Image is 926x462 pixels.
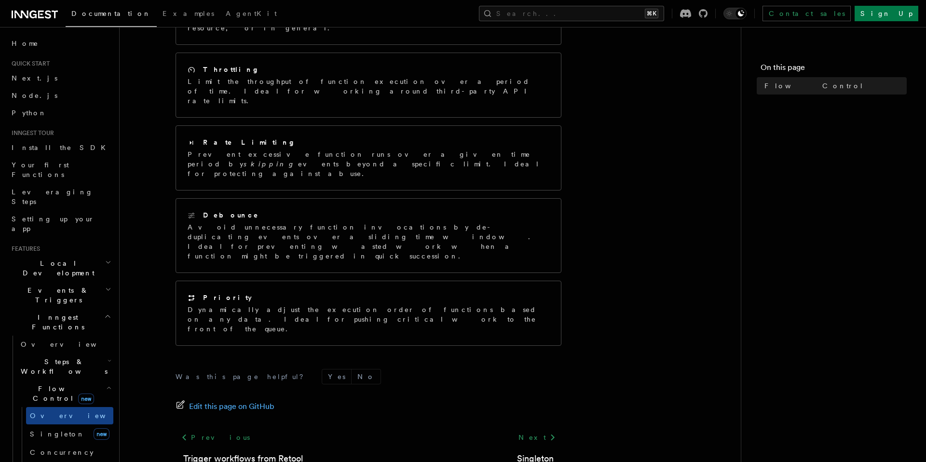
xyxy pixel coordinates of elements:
a: Next [513,429,561,446]
button: No [352,369,381,384]
a: Contact sales [763,6,851,21]
span: AgentKit [226,10,277,17]
span: Setting up your app [12,215,95,232]
a: Overview [26,407,113,424]
span: Edit this page on GitHub [189,400,274,413]
a: Overview [17,336,113,353]
button: Steps & Workflows [17,353,113,380]
button: Events & Triggers [8,282,113,309]
span: Examples [163,10,214,17]
em: skipping [244,160,298,168]
span: Inngest tour [8,129,54,137]
a: Node.js [8,87,113,104]
span: Concurrency [30,448,94,456]
a: PriorityDynamically adjust the execution order of functions based on any data. Ideal for pushing ... [176,281,561,346]
a: Edit this page on GitHub [176,400,274,413]
button: Inngest Functions [8,309,113,336]
a: Documentation [66,3,157,27]
h2: Priority [203,293,252,302]
h2: Debounce [203,210,259,220]
span: Overview [30,412,129,420]
a: Sign Up [855,6,918,21]
span: Overview [21,340,120,348]
button: Local Development [8,255,113,282]
span: new [94,428,109,440]
span: Quick start [8,60,50,68]
span: Flow Control [764,81,864,91]
span: Flow Control [17,384,106,403]
span: Leveraging Steps [12,188,93,205]
span: Home [12,39,39,48]
span: Features [8,245,40,253]
a: Next.js [8,69,113,87]
a: Concurrency [26,444,113,461]
a: Examples [157,3,220,26]
h2: Throttling [203,65,259,74]
a: Flow Control [761,77,907,95]
a: Python [8,104,113,122]
span: Next.js [12,74,57,82]
a: Rate LimitingPrevent excessive function runs over a given time period byskippingevents beyond a s... [176,125,561,190]
a: AgentKit [220,3,283,26]
p: Dynamically adjust the execution order of functions based on any data. Ideal for pushing critical... [188,305,549,334]
a: Leveraging Steps [8,183,113,210]
span: Python [12,109,47,117]
button: Search...⌘K [479,6,664,21]
a: Home [8,35,113,52]
span: Steps & Workflows [17,357,108,376]
kbd: ⌘K [645,9,658,18]
p: Avoid unnecessary function invocations by de-duplicating events over a sliding time window. Ideal... [188,222,549,261]
span: Inngest Functions [8,313,104,332]
span: Singleton [30,430,85,438]
span: Install the SDK [12,144,111,151]
span: Documentation [71,10,151,17]
span: new [78,394,94,404]
p: Prevent excessive function runs over a given time period by events beyond a specific limit. Ideal... [188,149,549,178]
span: Your first Functions [12,161,69,178]
button: Flow Controlnew [17,380,113,407]
a: Install the SDK [8,139,113,156]
a: Singletonnew [26,424,113,444]
a: Your first Functions [8,156,113,183]
span: Events & Triggers [8,285,105,305]
button: Toggle dark mode [723,8,747,19]
a: ThrottlingLimit the throughput of function execution over a period of time. Ideal for working aro... [176,53,561,118]
p: Limit the throughput of function execution over a period of time. Ideal for working around third-... [188,77,549,106]
p: Was this page helpful? [176,372,310,381]
a: DebounceAvoid unnecessary function invocations by de-duplicating events over a sliding time windo... [176,198,561,273]
span: Local Development [8,258,105,278]
a: Previous [176,429,255,446]
h2: Rate Limiting [203,137,296,147]
a: Setting up your app [8,210,113,237]
button: Yes [322,369,351,384]
h4: On this page [761,62,907,77]
span: Node.js [12,92,57,99]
